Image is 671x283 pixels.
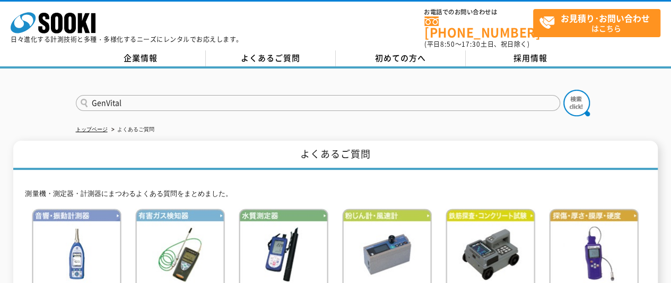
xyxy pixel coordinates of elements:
[76,95,560,111] input: 商品名、型式、NETIS番号を入力してください
[533,9,660,37] a: お見積り･お問い合わせはこちら
[11,36,243,42] p: 日々進化する計測技術と多種・多様化するニーズにレンタルでお応えします。
[424,16,533,38] a: [PHONE_NUMBER]
[563,90,590,116] img: btn_search.png
[424,39,529,49] span: (平日 ～ 土日、祝日除く)
[561,12,650,24] strong: お見積り･お問い合わせ
[76,126,108,132] a: トップページ
[25,188,646,200] p: 測量機・測定器・計測器にまつわるよくある質問をまとめました。
[336,50,466,66] a: 初めての方へ
[13,141,657,170] h1: よくあるご質問
[375,52,426,64] span: 初めての方へ
[461,39,481,49] span: 17:30
[539,10,660,36] span: はこちら
[440,39,455,49] span: 8:50
[76,50,206,66] a: 企業情報
[424,9,533,15] span: お電話でのお問い合わせは
[466,50,596,66] a: 採用情報
[206,50,336,66] a: よくあるご質問
[109,124,154,135] li: よくあるご質問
